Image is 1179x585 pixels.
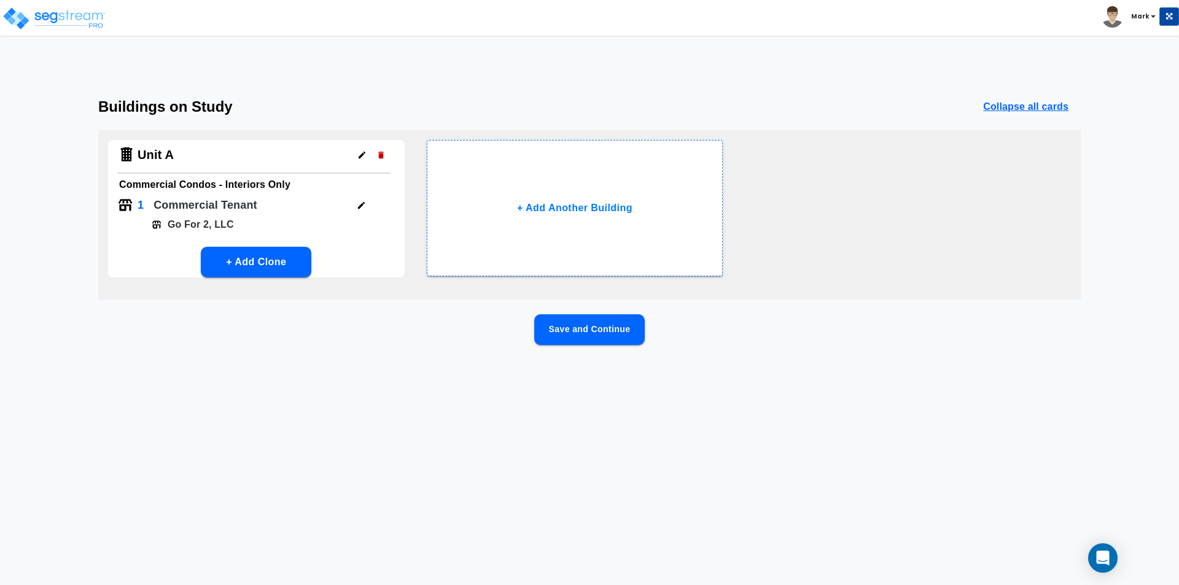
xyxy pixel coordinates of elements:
[427,140,723,276] button: + Add Another Building
[1088,543,1118,573] div: Open Intercom Messenger
[138,197,144,214] p: 1
[118,146,135,163] img: Building Icon
[98,98,233,115] h3: Buildings on Study
[154,197,257,214] p: Commercial Tenant
[118,198,133,212] img: Tenant Icon
[1131,12,1150,21] b: Mark
[138,147,174,163] h4: Unit A
[2,6,106,31] img: logo_pro_r.png
[1102,6,1123,28] img: avatar.png
[119,176,394,193] h6: Commercial Condos - Interiors Only
[983,99,1068,114] p: Collapse all cards
[161,217,234,232] p: Go For 2, LLC
[534,314,645,345] button: Save and Continue
[152,220,161,230] img: Tenant Icon
[201,247,311,277] button: + Add Clone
